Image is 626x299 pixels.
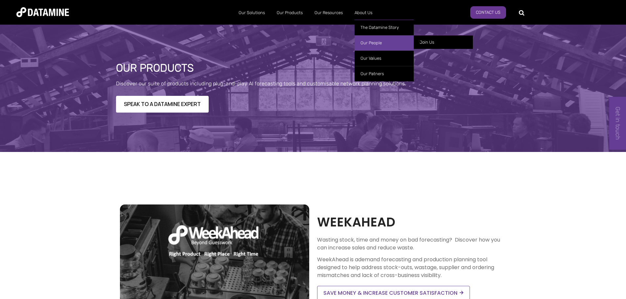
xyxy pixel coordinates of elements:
[470,6,506,19] a: Contact us
[355,51,414,66] a: Our Values
[309,4,349,21] a: Our Resources
[414,35,473,49] a: Join Us
[317,256,494,279] span: demand forecasting and production planning tool designed to help address stock-outs, wastage, sup...
[355,20,414,35] a: The Datamine Story
[116,96,209,113] a: SPEAK TO A DATAMINE EXPERT
[355,66,414,81] a: Our Patners
[116,62,510,74] h1: Our products
[317,256,358,263] span: WeekAhead is a
[233,4,271,21] a: Our Solutions
[116,80,406,87] span: Discover our suite of products including plug-and-play AI forecasting tools and customisable netw...
[16,7,69,17] img: Datamine
[317,236,500,251] span: Wasting stock, time and money on bad forecasting? Discover how you can increase sales and reduce ...
[317,213,506,231] h2: WEEKAHEAD
[349,4,378,21] a: About Us
[271,4,309,21] a: Our Products
[355,35,414,51] a: Our People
